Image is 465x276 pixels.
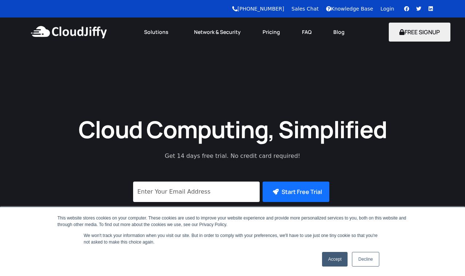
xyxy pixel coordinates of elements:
[252,24,291,40] a: Pricing
[183,24,252,40] a: Network & Security
[380,6,394,12] a: Login
[291,24,322,40] a: FAQ
[389,28,450,36] a: FREE SIGNUP
[232,6,284,12] a: [PHONE_NUMBER]
[263,182,329,202] button: Start Free Trial
[133,24,183,40] a: Solutions
[291,6,318,12] a: Sales Chat
[132,152,333,160] p: Get 14 days free trial. No credit card required!
[58,215,408,228] div: This website stores cookies on your computer. These cookies are used to improve your website expe...
[84,232,381,245] p: We won't track your information when you visit our site. But in order to comply with your prefere...
[326,6,373,12] a: Knowledge Base
[69,114,397,144] h1: Cloud Computing, Simplified
[322,24,356,40] a: Blog
[352,252,379,267] a: Decline
[389,23,450,42] button: FREE SIGNUP
[322,252,348,267] a: Accept
[133,182,260,202] input: Enter Your Email Address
